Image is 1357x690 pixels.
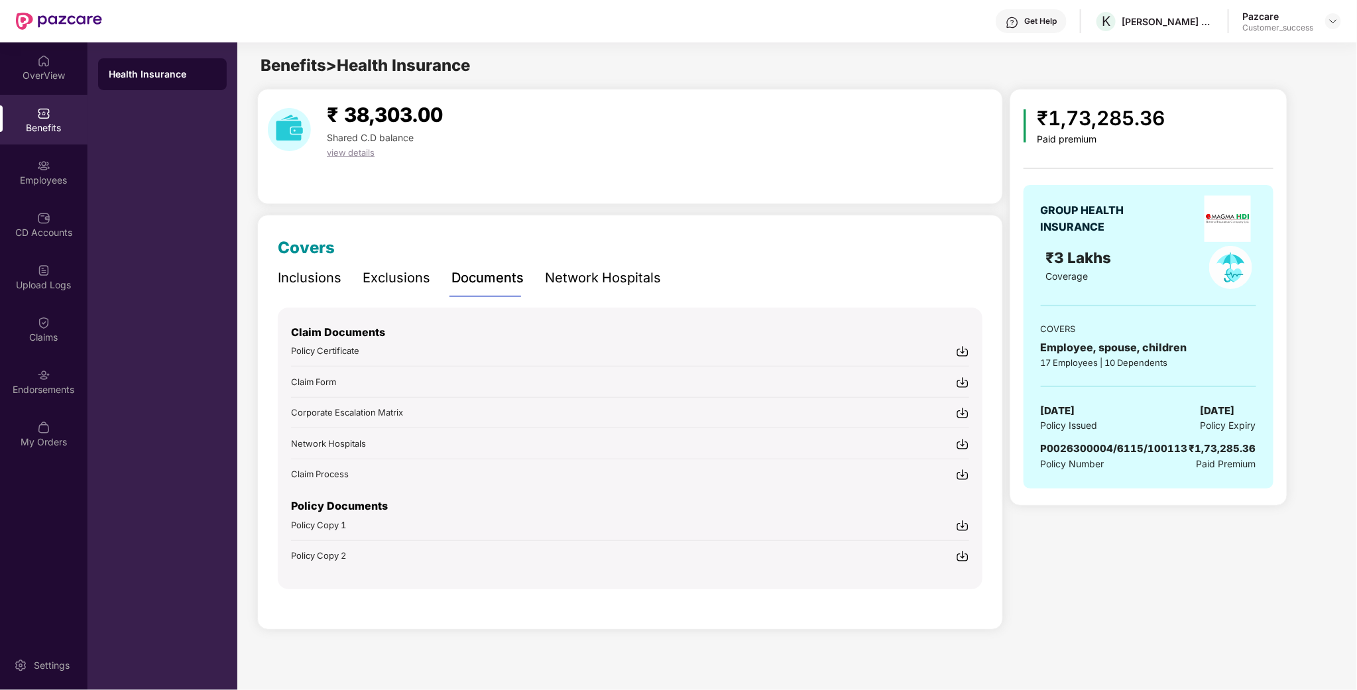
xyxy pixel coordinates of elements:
div: Settings [30,659,74,672]
span: Coverage [1045,270,1088,282]
div: ₹1,73,285.36 [1037,103,1165,134]
div: [PERSON_NAME] Technology Services Private Limited [1122,15,1214,28]
div: Exclusions [363,268,430,288]
img: svg+xml;base64,PHN2ZyBpZD0iTXlfT3JkZXJzIiBkYXRhLW5hbWU9Ik15IE9yZGVycyIgeG1sbnM9Imh0dHA6Ly93d3cudz... [37,421,50,434]
img: svg+xml;base64,PHN2ZyBpZD0iRG93bmxvYWQtMjR4MjQiIHhtbG5zPSJodHRwOi8vd3d3LnczLm9yZy8yMDAwL3N2ZyIgd2... [956,406,969,420]
div: Employee, spouse, children [1041,339,1256,356]
div: Pazcare [1242,10,1313,23]
img: svg+xml;base64,PHN2ZyBpZD0iRG93bmxvYWQtMjR4MjQiIHhtbG5zPSJodHRwOi8vd3d3LnczLm9yZy8yMDAwL3N2ZyIgd2... [956,468,969,481]
span: Policy Copy 1 [291,520,346,530]
div: Documents [451,268,524,288]
img: svg+xml;base64,PHN2ZyBpZD0iRG93bmxvYWQtMjR4MjQiIHhtbG5zPSJodHRwOi8vd3d3LnczLm9yZy8yMDAwL3N2ZyIgd2... [956,437,969,451]
div: COVERS [1041,322,1256,335]
img: svg+xml;base64,PHN2ZyBpZD0iRG93bmxvYWQtMjR4MjQiIHhtbG5zPSJodHRwOi8vd3d3LnczLm9yZy8yMDAwL3N2ZyIgd2... [956,345,969,358]
span: P0026300004/6115/100113 [1041,442,1188,455]
img: svg+xml;base64,PHN2ZyBpZD0iRG93bmxvYWQtMjR4MjQiIHhtbG5zPSJodHRwOi8vd3d3LnczLm9yZy8yMDAwL3N2ZyIgd2... [956,519,969,532]
span: Benefits > Health Insurance [261,56,470,75]
span: Policy Expiry [1201,418,1256,433]
div: Customer_success [1242,23,1313,33]
span: ₹3 Lakhs [1045,249,1115,266]
span: [DATE] [1201,403,1235,419]
span: Corporate Escalation Matrix [291,407,403,418]
span: [DATE] [1041,403,1075,419]
p: Policy Documents [291,498,969,514]
div: Inclusions [278,268,341,288]
img: svg+xml;base64,PHN2ZyBpZD0iQmVuZWZpdHMiIHhtbG5zPSJodHRwOi8vd3d3LnczLm9yZy8yMDAwL3N2ZyIgd2lkdGg9Ij... [37,107,50,120]
span: Claim Process [291,469,349,479]
span: Covers [278,238,335,257]
img: icon [1024,109,1027,143]
span: view details [327,147,375,158]
span: Paid Premium [1197,457,1256,471]
img: svg+xml;base64,PHN2ZyBpZD0iRW5kb3JzZW1lbnRzIiB4bWxucz0iaHR0cDovL3d3dy53My5vcmcvMjAwMC9zdmciIHdpZH... [37,369,50,382]
img: policyIcon [1209,246,1252,289]
img: download [268,108,311,151]
span: K [1102,13,1110,29]
span: Claim Form [291,376,336,387]
span: Policy Issued [1041,418,1098,433]
img: insurerLogo [1205,196,1251,242]
span: Policy Certificate [291,345,359,356]
img: New Pazcare Logo [16,13,102,30]
div: 17 Employees | 10 Dependents [1041,356,1256,369]
img: svg+xml;base64,PHN2ZyBpZD0iRG93bmxvYWQtMjR4MjQiIHhtbG5zPSJodHRwOi8vd3d3LnczLm9yZy8yMDAwL3N2ZyIgd2... [956,549,969,563]
img: svg+xml;base64,PHN2ZyBpZD0iRW1wbG95ZWVzIiB4bWxucz0iaHR0cDovL3d3dy53My5vcmcvMjAwMC9zdmciIHdpZHRoPS... [37,159,50,172]
span: Network Hospitals [291,438,366,449]
span: ₹ 38,303.00 [327,103,443,127]
img: svg+xml;base64,PHN2ZyBpZD0iRHJvcGRvd24tMzJ4MzIiIHhtbG5zPSJodHRwOi8vd3d3LnczLm9yZy8yMDAwL3N2ZyIgd2... [1328,16,1338,27]
span: Policy Copy 2 [291,550,346,561]
div: ₹1,73,285.36 [1189,441,1256,457]
img: svg+xml;base64,PHN2ZyBpZD0iVXBsb2FkX0xvZ3MiIGRhdGEtbmFtZT0iVXBsb2FkIExvZ3MiIHhtbG5zPSJodHRwOi8vd3... [37,264,50,277]
div: Get Help [1024,16,1057,27]
p: Claim Documents [291,324,969,341]
img: svg+xml;base64,PHN2ZyBpZD0iU2V0dGluZy0yMHgyMCIgeG1sbnM9Imh0dHA6Ly93d3cudzMub3JnLzIwMDAvc3ZnIiB3aW... [14,659,27,672]
div: Network Hospitals [545,268,661,288]
img: svg+xml;base64,PHN2ZyBpZD0iSG9tZSIgeG1sbnM9Imh0dHA6Ly93d3cudzMub3JnLzIwMDAvc3ZnIiB3aWR0aD0iMjAiIG... [37,54,50,68]
img: svg+xml;base64,PHN2ZyBpZD0iRG93bmxvYWQtMjR4MjQiIHhtbG5zPSJodHRwOi8vd3d3LnczLm9yZy8yMDAwL3N2ZyIgd2... [956,376,969,389]
span: Policy Number [1041,458,1104,469]
div: Health Insurance [109,68,216,81]
img: svg+xml;base64,PHN2ZyBpZD0iQ0RfQWNjb3VudHMiIGRhdGEtbmFtZT0iQ0QgQWNjb3VudHMiIHhtbG5zPSJodHRwOi8vd3... [37,211,50,225]
img: svg+xml;base64,PHN2ZyBpZD0iQ2xhaW0iIHhtbG5zPSJodHRwOi8vd3d3LnczLm9yZy8yMDAwL3N2ZyIgd2lkdGg9IjIwIi... [37,316,50,329]
div: Paid premium [1037,134,1165,145]
img: svg+xml;base64,PHN2ZyBpZD0iSGVscC0zMngzMiIgeG1sbnM9Imh0dHA6Ly93d3cudzMub3JnLzIwMDAvc3ZnIiB3aWR0aD... [1006,16,1019,29]
span: Shared C.D balance [327,132,414,143]
div: GROUP HEALTH INSURANCE [1041,202,1157,235]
